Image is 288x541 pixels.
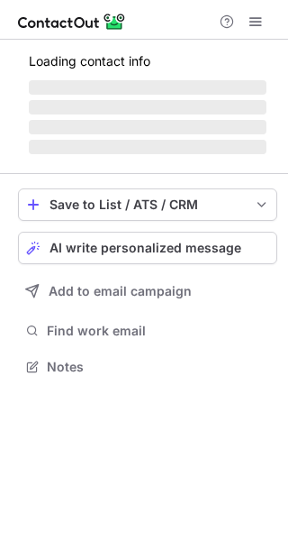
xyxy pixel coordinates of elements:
button: AI write personalized message [18,232,277,264]
button: save-profile-one-click [18,188,277,221]
span: ‌ [29,100,266,115]
div: Save to List / ATS / CRM [49,197,246,212]
span: ‌ [29,80,266,95]
p: Loading contact info [29,54,266,69]
button: Notes [18,354,277,380]
span: AI write personalized message [49,241,241,255]
span: ‌ [29,120,266,134]
span: Find work email [47,323,270,339]
span: ‌ [29,140,266,154]
img: ContactOut v5.3.10 [18,11,126,32]
button: Find work email [18,318,277,344]
span: Notes [47,359,270,375]
button: Add to email campaign [18,275,277,307]
span: Add to email campaign [49,284,192,298]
